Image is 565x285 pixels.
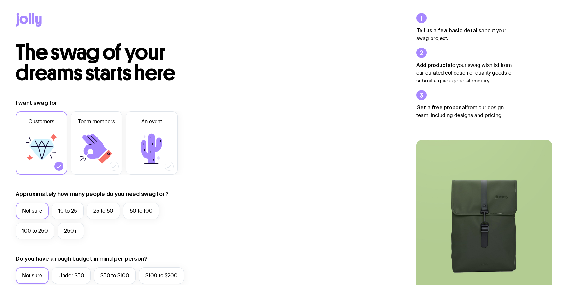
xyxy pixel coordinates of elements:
[29,118,54,126] span: Customers
[87,203,120,219] label: 25 to 50
[16,255,148,263] label: Do you have a rough budget in mind per person?
[78,118,115,126] span: Team members
[416,104,513,119] p: from our design team, including designs and pricing.
[16,190,169,198] label: Approximately how many people do you need swag for?
[16,203,49,219] label: Not sure
[416,27,513,42] p: about your swag project.
[416,61,513,85] p: to your swag wishlist from our curated collection of quality goods or submit a quick general enqu...
[416,62,451,68] strong: Add products
[16,99,57,107] label: I want swag for
[141,118,162,126] span: An event
[16,223,54,239] label: 100 to 250
[416,27,481,33] strong: Tell us a few basic details
[416,104,466,110] strong: Get a free proposal
[139,267,184,284] label: $100 to $200
[52,267,91,284] label: Under $50
[123,203,159,219] label: 50 to 100
[94,267,136,284] label: $50 to $100
[58,223,84,239] label: 250+
[52,203,84,219] label: 10 to 25
[16,39,175,86] span: The swag of your dreams starts here
[16,267,49,284] label: Not sure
